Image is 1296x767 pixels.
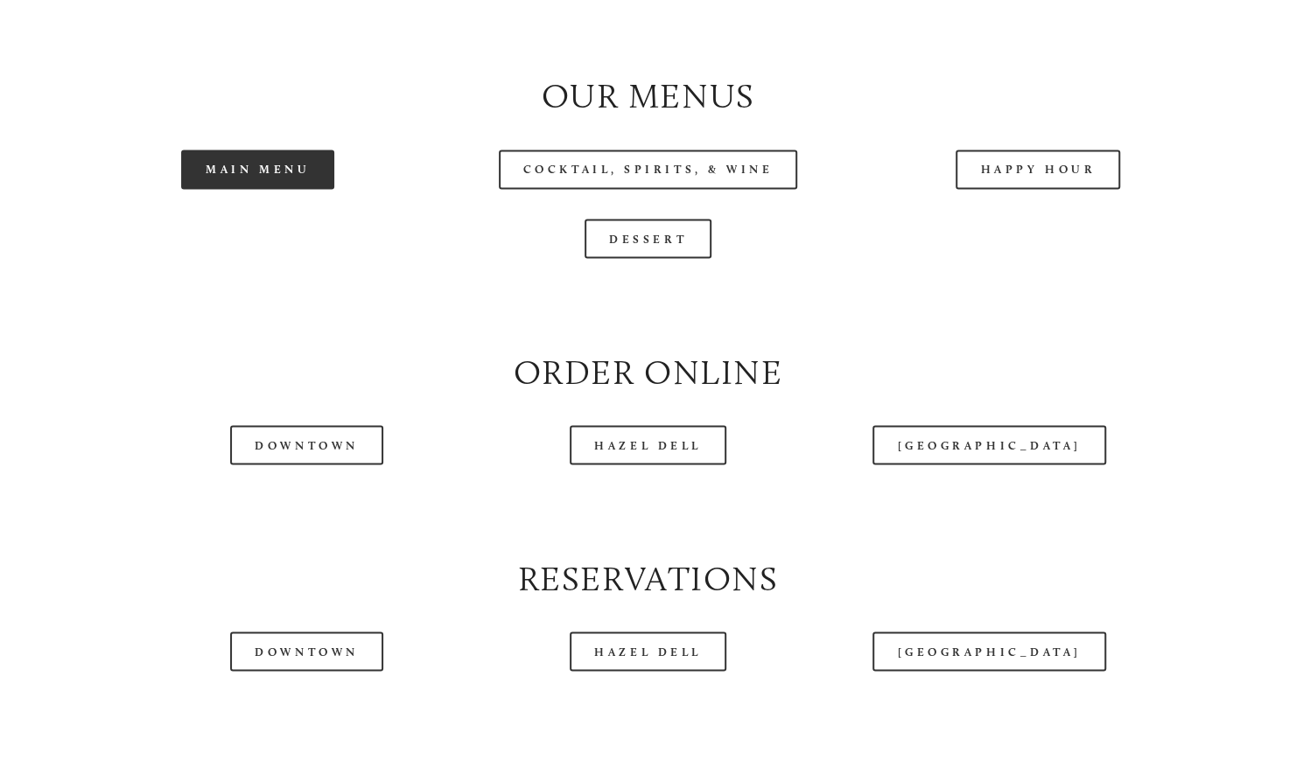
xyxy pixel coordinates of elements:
a: Main Menu [181,150,334,189]
a: Downtown [230,631,382,671]
h2: Order Online [78,347,1218,395]
a: Happy Hour [956,150,1120,189]
a: [GEOGRAPHIC_DATA] [872,425,1105,464]
h2: Reservations [78,554,1218,602]
a: Downtown [230,425,382,464]
a: Cocktail, Spirits, & Wine [499,150,798,189]
a: Hazel Dell [570,631,726,671]
a: [GEOGRAPHIC_DATA] [872,631,1105,671]
a: Dessert [585,219,711,258]
a: Hazel Dell [570,425,726,464]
